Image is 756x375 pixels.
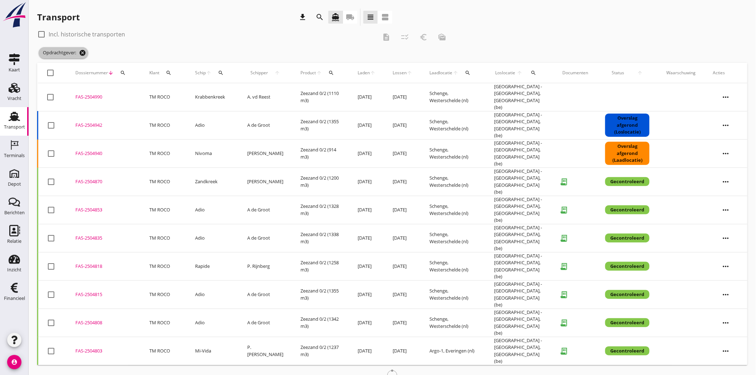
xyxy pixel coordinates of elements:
[421,309,486,337] td: Schenge, Westerschelde (nl)
[384,196,421,224] td: [DATE]
[292,252,349,280] td: Zeezand 0/2 (1258 m3)
[349,309,384,337] td: [DATE]
[453,70,458,76] i: arrow_upward
[4,125,25,129] div: Transport
[716,313,736,333] i: more_horiz
[39,47,88,59] span: Opdrachtgever:
[716,144,736,164] i: more_horiz
[716,87,736,107] i: more_horiz
[149,64,178,81] div: Klant
[186,139,239,167] td: Nivoma
[486,139,554,167] td: [GEOGRAPHIC_DATA] - [GEOGRAPHIC_DATA], [GEOGRAPHIC_DATA] (be)
[75,235,132,242] div: FAS-2504835
[4,296,25,301] div: Financieel
[349,83,384,111] td: [DATE]
[7,267,21,272] div: Inzicht
[239,309,292,337] td: A de Groot
[292,111,349,139] td: Zeezand 0/2 (1355 m3)
[486,196,554,224] td: [GEOGRAPHIC_DATA] - [GEOGRAPHIC_DATA], [GEOGRAPHIC_DATA] (be)
[186,196,239,224] td: Adio
[605,346,650,356] div: Gecontroleerd
[316,70,322,76] i: arrow_upward
[120,70,126,76] i: search
[421,252,486,280] td: Schenge, Westerschelde (nl)
[349,111,384,139] td: [DATE]
[605,205,650,215] div: Gecontroleerd
[349,196,384,224] td: [DATE]
[186,111,239,139] td: Adio
[346,13,354,21] i: local_shipping
[605,114,650,137] div: Overslag afgerond (Loslocatie)
[531,70,536,76] i: search
[239,196,292,224] td: A de Groot
[292,309,349,337] td: Zeezand 0/2 (1342 m3)
[557,316,571,330] i: receipt_long
[631,70,650,76] i: arrow_upward
[384,167,421,196] td: [DATE]
[605,290,650,299] div: Gecontroleerd
[75,94,132,101] div: FAS-2504990
[292,280,349,309] td: Zeezand 0/2 (1355 m3)
[716,200,736,220] i: more_horiz
[75,206,132,214] div: FAS-2504853
[384,309,421,337] td: [DATE]
[206,70,212,76] i: arrow_upward
[292,83,349,111] td: Zeezand 0/2 (1110 m3)
[75,122,132,129] div: FAS-2504942
[75,263,132,270] div: FAS-2504818
[75,70,108,76] span: Dossiernummer
[605,234,650,243] div: Gecontroleerd
[301,70,316,76] span: Product
[557,344,571,358] i: receipt_long
[141,280,186,309] td: TM ROCO
[384,280,421,309] td: [DATE]
[349,139,384,167] td: [DATE]
[186,167,239,196] td: Zandkreek
[75,347,132,355] div: FAS-2504803
[108,70,114,76] i: arrow_downward
[421,139,486,167] td: Schenge, Westerschelde (nl)
[667,70,696,76] div: Waarschuwing
[486,280,554,309] td: [GEOGRAPHIC_DATA] - [GEOGRAPHIC_DATA], [GEOGRAPHIC_DATA] (be)
[292,167,349,196] td: Zeezand 0/2 (1200 m3)
[421,280,486,309] td: Schenge, Westerschelde (nl)
[8,182,21,186] div: Depot
[605,70,631,76] span: Status
[349,252,384,280] td: [DATE]
[366,13,375,21] i: view_headline
[141,167,186,196] td: TM ROCO
[465,70,471,76] i: search
[75,178,132,185] div: FAS-2504870
[186,83,239,111] td: Krabbenkreek
[218,70,224,76] i: search
[298,13,307,21] i: download
[516,70,524,76] i: arrow_upward
[328,70,334,76] i: search
[7,239,21,244] div: Relatie
[141,196,186,224] td: TM ROCO
[716,256,736,276] i: more_horiz
[239,224,292,252] td: A de Groot
[430,70,453,76] span: Laadlocatie
[421,167,486,196] td: Schenge, Westerschelde (nl)
[8,96,21,101] div: Vracht
[247,70,271,76] span: Schipper
[349,167,384,196] td: [DATE]
[141,224,186,252] td: TM ROCO
[605,262,650,271] div: Gecontroleerd
[141,83,186,111] td: TM ROCO
[486,111,554,139] td: [GEOGRAPHIC_DATA] - [GEOGRAPHIC_DATA], [GEOGRAPHIC_DATA] (be)
[384,83,421,111] td: [DATE]
[384,337,421,365] td: [DATE]
[141,139,186,167] td: TM ROCO
[713,70,739,76] div: Acties
[49,31,125,38] label: Incl. historische transporten
[716,341,736,361] i: more_horiz
[381,13,389,21] i: view_agenda
[4,210,25,215] div: Berichten
[271,70,283,76] i: arrow_upward
[384,139,421,167] td: [DATE]
[557,287,571,302] i: receipt_long
[239,111,292,139] td: A de Groot
[186,224,239,252] td: Adio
